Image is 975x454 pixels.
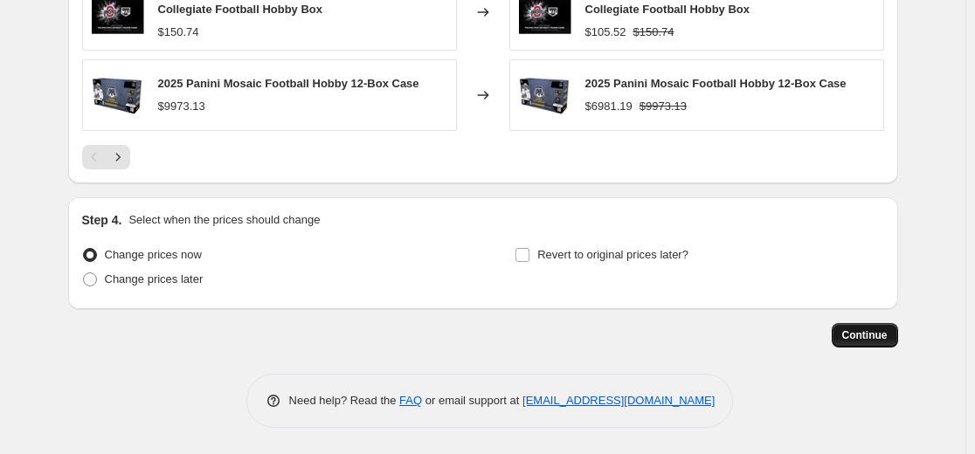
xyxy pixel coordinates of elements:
[106,145,130,169] button: Next
[519,69,571,121] img: 2025PaniniMosaicFootballHobbyBox1_9cce8f79-b7e3-47c9-bc8c-656c1f0bbae4_80x.png
[158,24,199,41] div: $150.74
[82,145,130,169] nav: Pagination
[633,24,674,41] strike: $150.74
[585,77,847,90] span: 2025 Panini Mosaic Football Hobby 12-Box Case
[522,394,715,407] a: [EMAIL_ADDRESS][DOMAIN_NAME]
[289,394,400,407] span: Need help? Read the
[82,211,122,229] h2: Step 4.
[832,323,898,347] button: Continue
[128,211,320,229] p: Select when the prices should change
[585,98,633,115] div: $6981.19
[537,248,688,261] span: Revert to original prices later?
[585,24,626,41] div: $105.52
[399,394,422,407] a: FAQ
[105,272,204,285] span: Change prices later
[422,394,522,407] span: or email support at
[92,69,144,121] img: 2025PaniniMosaicFootballHobbyBox1_9cce8f79-b7e3-47c9-bc8c-656c1f0bbae4_80x.png
[158,98,205,115] div: $9973.13
[842,328,888,342] span: Continue
[158,77,419,90] span: 2025 Panini Mosaic Football Hobby 12-Box Case
[640,98,687,115] strike: $9973.13
[105,248,202,261] span: Change prices now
